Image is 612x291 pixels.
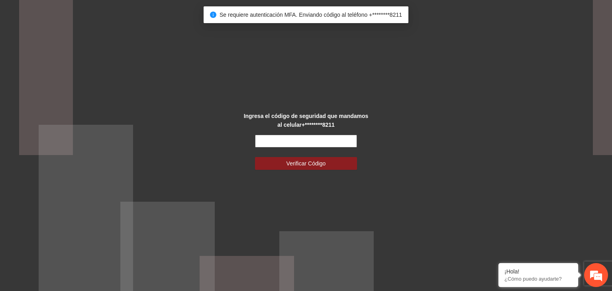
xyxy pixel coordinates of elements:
div: ¡Hola! [504,268,572,275]
span: Estamos en línea. [46,98,110,179]
div: Minimizar ventana de chat en vivo [131,4,150,23]
span: Verificar Código [286,159,326,168]
textarea: Escriba su mensaje y pulse “Intro” [4,201,152,229]
div: Chatee con nosotros ahora [41,41,134,51]
span: Se requiere autenticación MFA. Enviando código al teléfono +********8211 [220,12,402,18]
button: Verificar Código [255,157,357,170]
span: info-circle [210,12,216,18]
strong: Ingresa el código de seguridad que mandamos al celular +********8211 [244,113,369,128]
p: ¿Cómo puedo ayudarte? [504,276,572,282]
